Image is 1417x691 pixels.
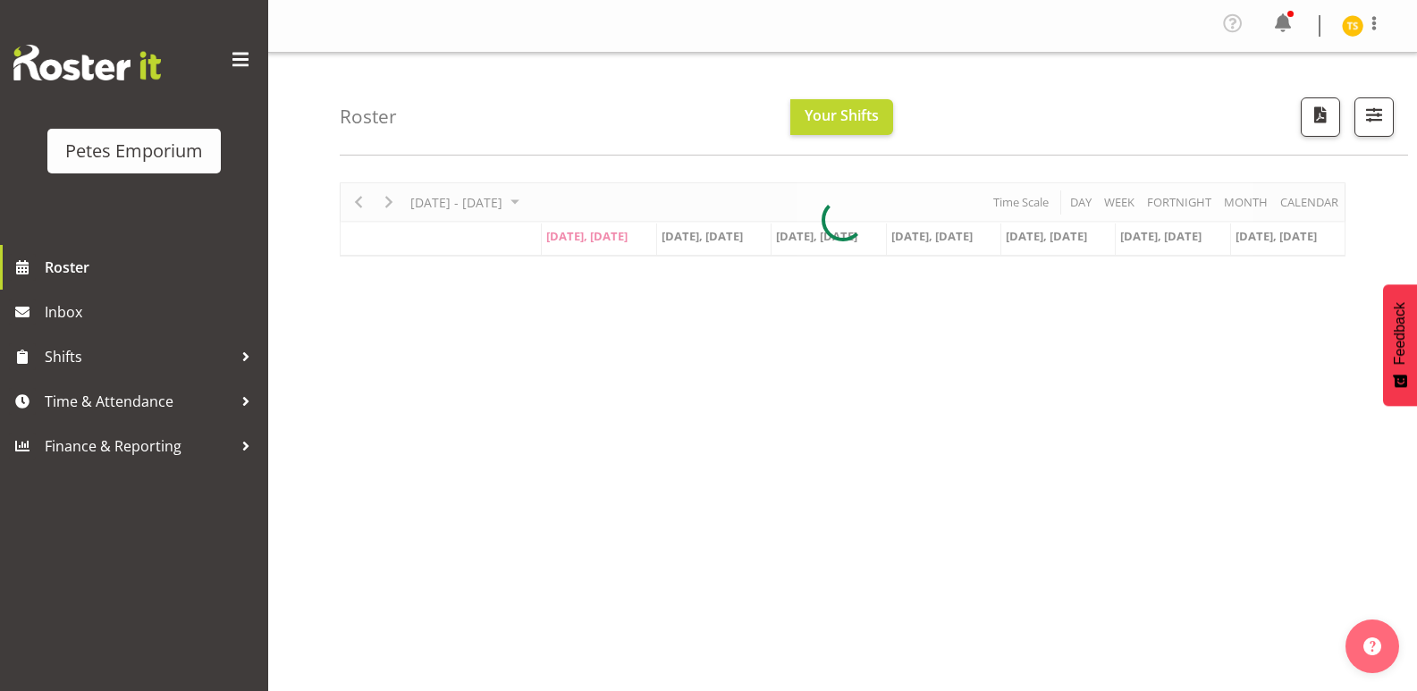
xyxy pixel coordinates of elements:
span: Your Shifts [805,105,879,125]
img: tamara-straker11292.jpg [1342,15,1363,37]
h4: Roster [340,106,397,127]
img: Rosterit website logo [13,45,161,80]
span: Time & Attendance [45,388,232,415]
span: Feedback [1392,302,1408,365]
button: Filter Shifts [1354,97,1394,137]
div: Petes Emporium [65,138,203,164]
button: Feedback - Show survey [1383,284,1417,406]
span: Shifts [45,343,232,370]
button: Download a PDF of the roster according to the set date range. [1301,97,1340,137]
span: Roster [45,254,259,281]
button: Your Shifts [790,99,893,135]
img: help-xxl-2.png [1363,637,1381,655]
span: Inbox [45,299,259,325]
span: Finance & Reporting [45,433,232,459]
